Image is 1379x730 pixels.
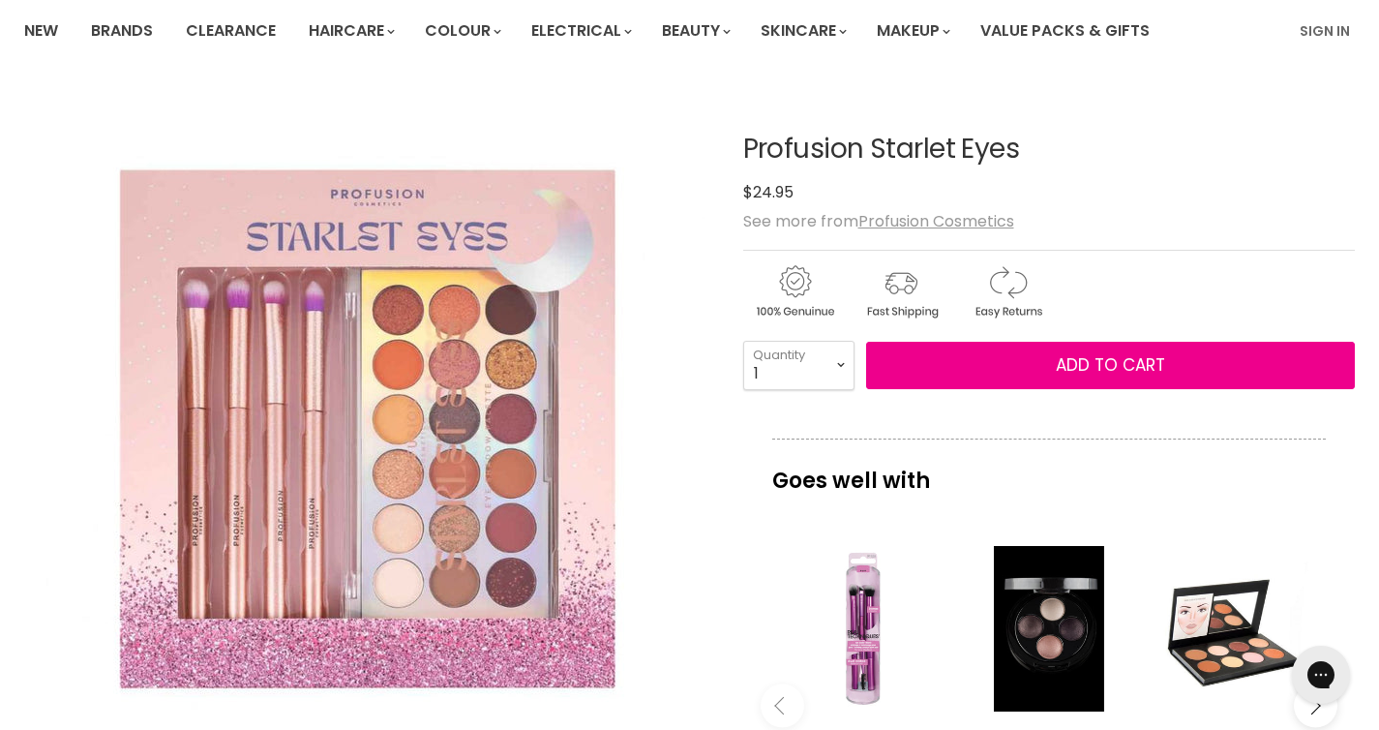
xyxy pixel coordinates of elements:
p: Goes well with [772,439,1327,502]
img: returns.gif [956,262,1059,321]
button: Add to cart [866,342,1356,390]
a: Electrical [517,11,644,51]
a: Skincare [746,11,858,51]
a: Value Packs & Gifts [966,11,1164,51]
span: Add to cart [1056,353,1165,377]
ul: Main menu [10,3,1226,59]
a: Brands [76,11,167,51]
a: Haircare [294,11,406,51]
select: Quantity [743,341,854,389]
a: New [10,11,73,51]
img: shipping.gif [850,262,952,321]
span: See more from [743,210,1014,232]
a: Profusion Cosmetics [858,210,1014,232]
a: Sign In [1288,11,1362,51]
a: Clearance [171,11,290,51]
h1: Profusion Starlet Eyes [743,135,1356,165]
a: Makeup [862,11,962,51]
img: genuine.gif [743,262,846,321]
iframe: Gorgias live chat messenger [1282,639,1360,711]
a: Colour [410,11,513,51]
a: Beauty [647,11,742,51]
span: $24.95 [743,181,794,203]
